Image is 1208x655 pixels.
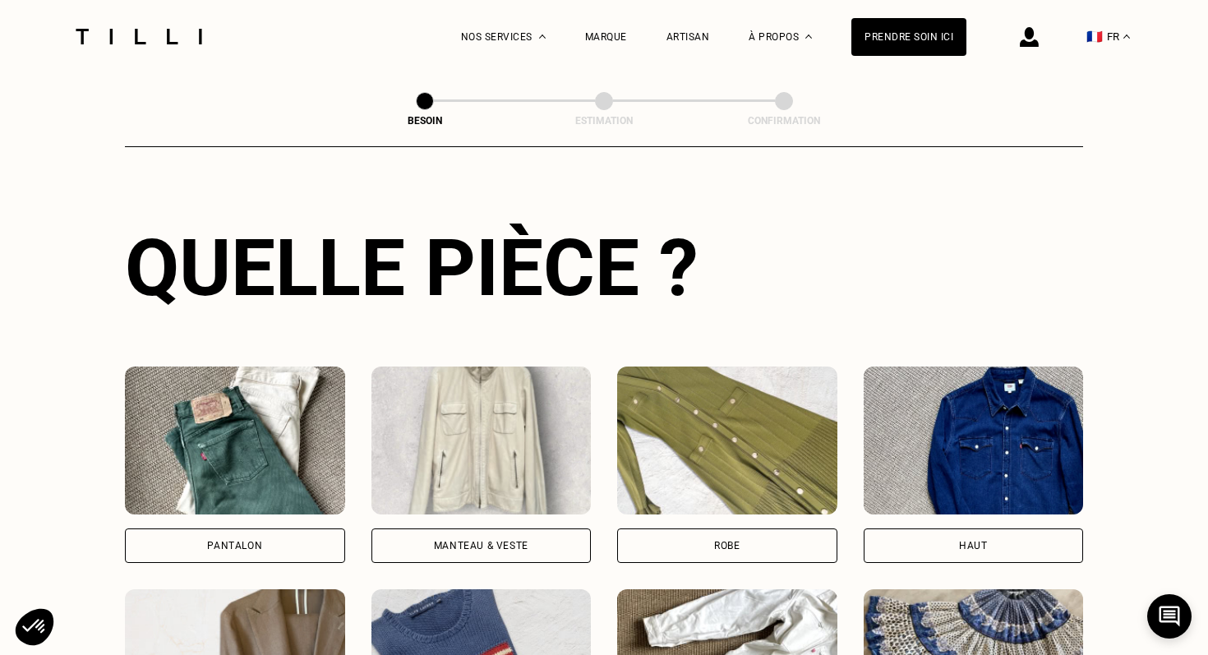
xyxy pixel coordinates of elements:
[702,115,866,127] div: Confirmation
[617,367,837,514] img: Tilli retouche votre Robe
[207,541,262,551] div: Pantalon
[714,541,740,551] div: Robe
[666,31,710,43] a: Artisan
[851,18,966,56] a: Prendre soin ici
[1020,27,1039,47] img: icône connexion
[805,35,812,39] img: Menu déroulant à propos
[539,35,546,39] img: Menu déroulant
[1123,35,1130,39] img: menu déroulant
[585,31,627,43] a: Marque
[434,541,528,551] div: Manteau & Veste
[371,367,592,514] img: Tilli retouche votre Manteau & Veste
[125,367,345,514] img: Tilli retouche votre Pantalon
[1086,29,1103,44] span: 🇫🇷
[522,115,686,127] div: Estimation
[864,367,1084,514] img: Tilli retouche votre Haut
[959,541,987,551] div: Haut
[343,115,507,127] div: Besoin
[70,29,208,44] img: Logo du service de couturière Tilli
[125,222,1083,314] div: Quelle pièce ?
